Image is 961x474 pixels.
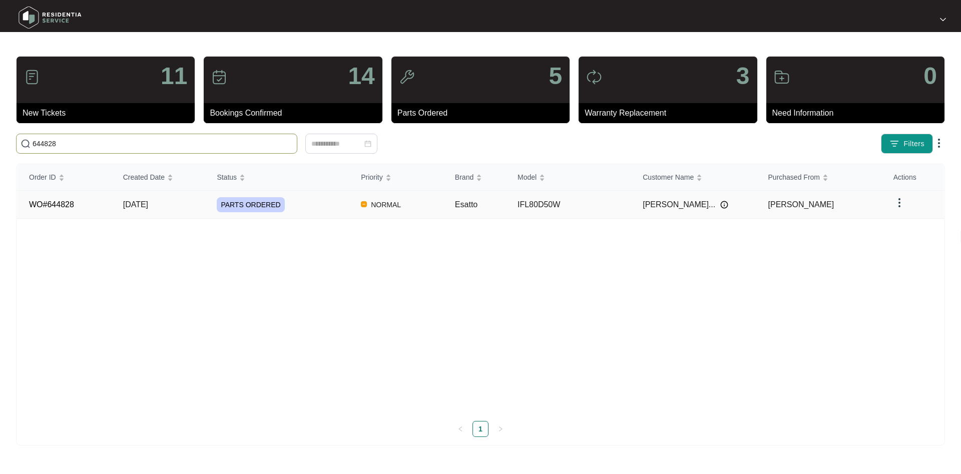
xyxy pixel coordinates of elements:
[768,200,834,209] span: [PERSON_NAME]
[893,197,905,209] img: dropdown arrow
[631,164,756,191] th: Customer Name
[881,134,933,154] button: filter iconFilters
[123,172,165,183] span: Created Date
[452,421,468,437] button: left
[111,164,205,191] th: Created Date
[21,139,31,149] img: search-icon
[443,164,506,191] th: Brand
[933,137,945,149] img: dropdown arrow
[498,426,504,432] span: right
[455,172,473,183] span: Brand
[15,3,85,33] img: residentia service logo
[161,64,187,88] p: 11
[518,172,537,183] span: Model
[457,426,463,432] span: left
[774,69,790,85] img: icon
[397,107,570,119] p: Parts Ordered
[348,64,374,88] p: 14
[643,172,694,183] span: Customer Name
[881,164,944,191] th: Actions
[643,199,715,211] span: [PERSON_NAME]...
[210,107,382,119] p: Bookings Confirmed
[940,17,946,22] img: dropdown arrow
[506,164,631,191] th: Model
[903,139,924,149] span: Filters
[367,199,405,211] span: NORMAL
[452,421,468,437] li: Previous Page
[768,172,820,183] span: Purchased From
[736,64,750,88] p: 3
[889,139,899,149] img: filter icon
[361,201,367,207] img: Vercel Logo
[586,69,602,85] img: icon
[123,200,148,209] span: [DATE]
[205,164,349,191] th: Status
[29,200,74,209] a: WO#644828
[756,164,881,191] th: Purchased From
[29,172,56,183] span: Order ID
[217,172,237,183] span: Status
[217,197,284,212] span: PARTS ORDERED
[493,421,509,437] li: Next Page
[772,107,944,119] p: Need Information
[17,164,111,191] th: Order ID
[349,164,443,191] th: Priority
[923,64,937,88] p: 0
[23,107,195,119] p: New Tickets
[493,421,509,437] button: right
[361,172,383,183] span: Priority
[549,64,562,88] p: 5
[211,69,227,85] img: icon
[506,191,631,219] td: IFL80D50W
[473,421,488,436] a: 1
[720,201,728,209] img: Info icon
[24,69,40,85] img: icon
[472,421,489,437] li: 1
[33,138,293,149] input: Search by Order Id, Assignee Name, Customer Name, Brand and Model
[399,69,415,85] img: icon
[585,107,757,119] p: Warranty Replacement
[455,200,477,209] span: Esatto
